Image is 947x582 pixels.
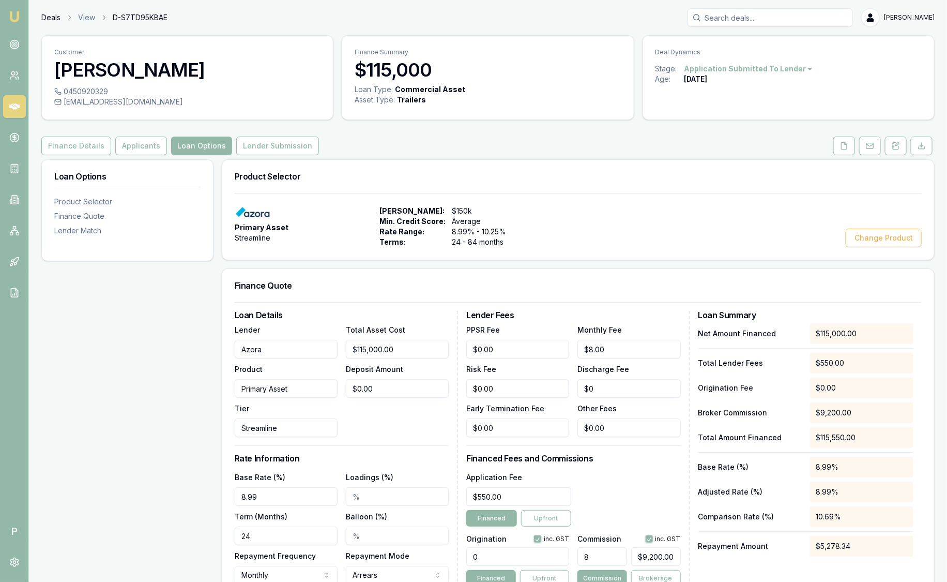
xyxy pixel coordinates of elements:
span: D-S7TD95KBAE [113,12,167,23]
button: Financed [466,510,517,527]
div: $0.00 [810,378,913,398]
button: Loan Options [171,137,232,155]
span: 8.99% - 10.25% [452,227,520,237]
input: Search deals [688,8,853,27]
h3: [PERSON_NAME] [54,59,320,80]
p: Origination Fee [698,383,802,393]
h3: Loan Details [235,311,449,319]
label: Repayment Frequency [235,551,316,560]
input: $ [577,379,680,398]
span: Min. Credit Score: [379,216,446,227]
span: Rate Range: [379,227,446,237]
div: [EMAIL_ADDRESS][DOMAIN_NAME] [54,97,320,107]
input: % [577,547,627,566]
label: PPSR Fee [466,325,500,334]
p: Deal Dynamics [655,48,922,56]
label: Other Fees [577,404,617,413]
label: Product [235,365,263,374]
a: Loan Options [169,137,234,155]
div: $5,278.34 [810,536,913,557]
div: Trailers [397,95,426,105]
button: Lender Submission [236,137,319,155]
input: $ [466,340,569,359]
label: Commission [577,535,621,543]
span: Streamline [235,233,270,243]
label: Base Rate (%) [235,473,285,482]
div: Age: [655,74,684,84]
span: [PERSON_NAME] [884,13,935,22]
span: P [3,520,26,543]
div: Finance Quote [54,211,201,221]
h3: Lender Fees [466,311,680,319]
div: 10.69% [810,506,913,527]
div: $9,200.00 [810,402,913,423]
a: Finance Details [41,137,113,155]
input: % [346,527,449,545]
label: Tier [235,404,249,413]
div: Stage: [655,64,684,74]
div: Commercial Asset [395,84,465,95]
div: $115,000.00 [810,323,913,344]
div: $550.00 [810,353,913,374]
a: Deals [41,12,60,23]
label: Balloon (%) [346,512,387,521]
p: Comparison Rate (%) [698,512,802,522]
button: Applicants [115,137,167,155]
img: emu-icon-u.png [8,10,21,23]
button: Change Product [846,229,922,247]
div: 8.99% [810,482,913,502]
p: Adjusted Rate (%) [698,487,802,497]
a: Applicants [113,137,169,155]
span: Primary Asset [235,222,288,233]
label: Lender [235,325,260,334]
input: % [235,487,338,506]
label: Application Fee [466,473,522,482]
button: Upfront [521,510,572,527]
div: inc. GST [533,535,569,543]
span: [PERSON_NAME]: [379,206,446,216]
img: Azora [235,206,270,218]
div: Loan Type: [355,84,393,95]
h3: Loan Options [54,172,201,181]
nav: breadcrumb [41,12,167,23]
label: Total Asset Cost [346,325,405,334]
h3: $115,000 [355,59,621,80]
button: Finance Details [41,137,111,155]
p: Total Amount Financed [698,432,802,443]
input: $ [466,419,569,437]
div: 8.99% [810,457,913,477]
p: Total Lender Fees [698,358,802,368]
div: inc. GST [645,535,681,543]
input: $ [577,340,680,359]
div: [DATE] [684,74,708,84]
input: $ [346,340,449,359]
span: Terms: [379,237,446,247]
p: Finance Summary [355,48,621,56]
a: Lender Submission [234,137,321,155]
h3: Product Selector [235,172,922,181]
label: Repayment Mode [346,551,409,560]
div: Product Selector [54,197,201,207]
label: Discharge Fee [577,365,629,374]
input: $ [466,487,571,506]
h3: Rate Information [235,454,449,462]
div: Lender Match [54,226,201,236]
p: Broker Commission [698,408,802,418]
h3: Finance Quote [235,281,922,290]
input: $ [346,379,449,398]
h3: Loan Summary [698,311,913,319]
div: Asset Type : [355,95,395,105]
label: Early Termination Fee [466,404,544,413]
label: Risk Fee [466,365,496,374]
h3: Financed Fees and Commissions [466,454,680,462]
p: Base Rate (%) [698,462,802,472]
span: Average [452,216,520,227]
div: 0450920329 [54,86,320,97]
label: Term (Months) [235,512,287,521]
label: Origination [466,535,507,543]
span: 24 - 84 months [452,237,520,247]
input: % [346,487,449,506]
input: $ [577,419,680,437]
p: Net Amount Financed [698,329,802,339]
p: Customer [54,48,320,56]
